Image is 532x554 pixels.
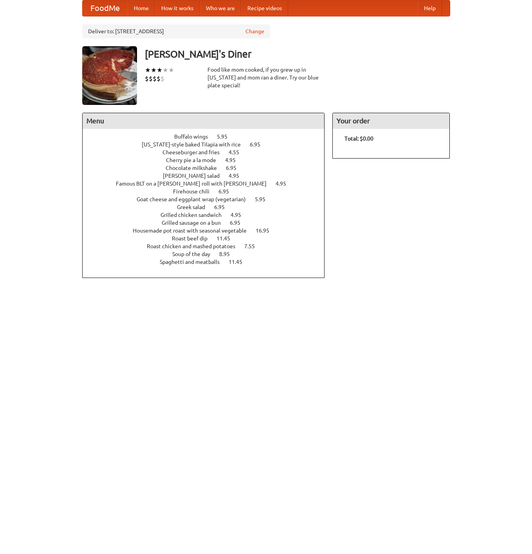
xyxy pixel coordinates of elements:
[128,0,155,16] a: Home
[244,243,263,249] span: 7.55
[162,66,168,74] li: ★
[214,204,233,210] span: 6.95
[147,243,243,249] span: Roast chicken and mashed potatoes
[276,180,294,187] span: 4.95
[168,66,174,74] li: ★
[133,227,254,234] span: Housemade pot roast with seasonal vegetable
[172,235,215,242] span: Roast beef dip
[225,157,243,163] span: 4.95
[218,188,237,195] span: 6.95
[166,157,250,163] a: Cherry pie a la mode 4.95
[255,196,273,202] span: 5.95
[163,173,254,179] a: [PERSON_NAME] salad 4.95
[161,74,164,83] li: $
[229,259,250,265] span: 11.45
[174,134,216,140] span: Buffalo wings
[256,227,277,234] span: 16.95
[160,259,257,265] a: Spaghetti and meatballs 11.45
[418,0,442,16] a: Help
[142,141,249,148] span: [US_STATE]-style baked Tilapia with rice
[226,165,244,171] span: 6.95
[217,134,235,140] span: 5.95
[230,220,248,226] span: 6.95
[344,135,373,142] b: Total: $0.00
[161,212,256,218] a: Grilled chicken sandwich 4.95
[157,66,162,74] li: ★
[200,0,241,16] a: Who we are
[116,180,274,187] span: Famous BLT on a [PERSON_NAME] roll with [PERSON_NAME]
[172,251,244,257] a: Soup of the day 8.95
[166,165,225,171] span: Chocolate milkshake
[166,165,251,171] a: Chocolate milkshake 6.95
[145,66,151,74] li: ★
[241,0,288,16] a: Recipe videos
[231,212,249,218] span: 4.95
[82,24,270,38] div: Deliver to: [STREET_ADDRESS]
[333,113,449,129] h4: Your order
[116,180,301,187] a: Famous BLT on a [PERSON_NAME] roll with [PERSON_NAME] 4.95
[149,74,153,83] li: $
[219,251,238,257] span: 8.95
[162,220,229,226] span: Grilled sausage on a bun
[153,74,157,83] li: $
[166,157,224,163] span: Cherry pie a la mode
[83,113,325,129] h4: Menu
[172,235,245,242] a: Roast beef dip 11.45
[216,235,238,242] span: 11.45
[162,220,255,226] a: Grilled sausage on a bun 6.95
[177,204,239,210] a: Greek salad 6.95
[145,74,149,83] li: $
[137,196,280,202] a: Goat cheese and eggplant wrap (vegetarian) 5.95
[151,66,157,74] li: ★
[162,149,254,155] a: Cheeseburger and fries 4.55
[133,227,284,234] a: Housemade pot roast with seasonal vegetable 16.95
[177,204,213,210] span: Greek salad
[137,196,254,202] span: Goat cheese and eggplant wrap (vegetarian)
[162,149,227,155] span: Cheeseburger and fries
[161,212,229,218] span: Grilled chicken sandwich
[145,46,450,62] h3: [PERSON_NAME]'s Diner
[82,46,137,105] img: angular.jpg
[147,243,269,249] a: Roast chicken and mashed potatoes 7.55
[250,141,268,148] span: 6.95
[229,173,247,179] span: 4.95
[83,0,128,16] a: FoodMe
[245,27,264,35] a: Change
[229,149,247,155] span: 4.55
[163,173,227,179] span: [PERSON_NAME] salad
[160,259,227,265] span: Spaghetti and meatballs
[173,188,217,195] span: Firehouse chili
[207,66,325,89] div: Food like mom cooked, if you grew up in [US_STATE] and mom ran a diner. Try our blue plate special!
[173,188,243,195] a: Firehouse chili 6.95
[172,251,218,257] span: Soup of the day
[142,141,275,148] a: [US_STATE]-style baked Tilapia with rice 6.95
[174,134,242,140] a: Buffalo wings 5.95
[157,74,161,83] li: $
[155,0,200,16] a: How it works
